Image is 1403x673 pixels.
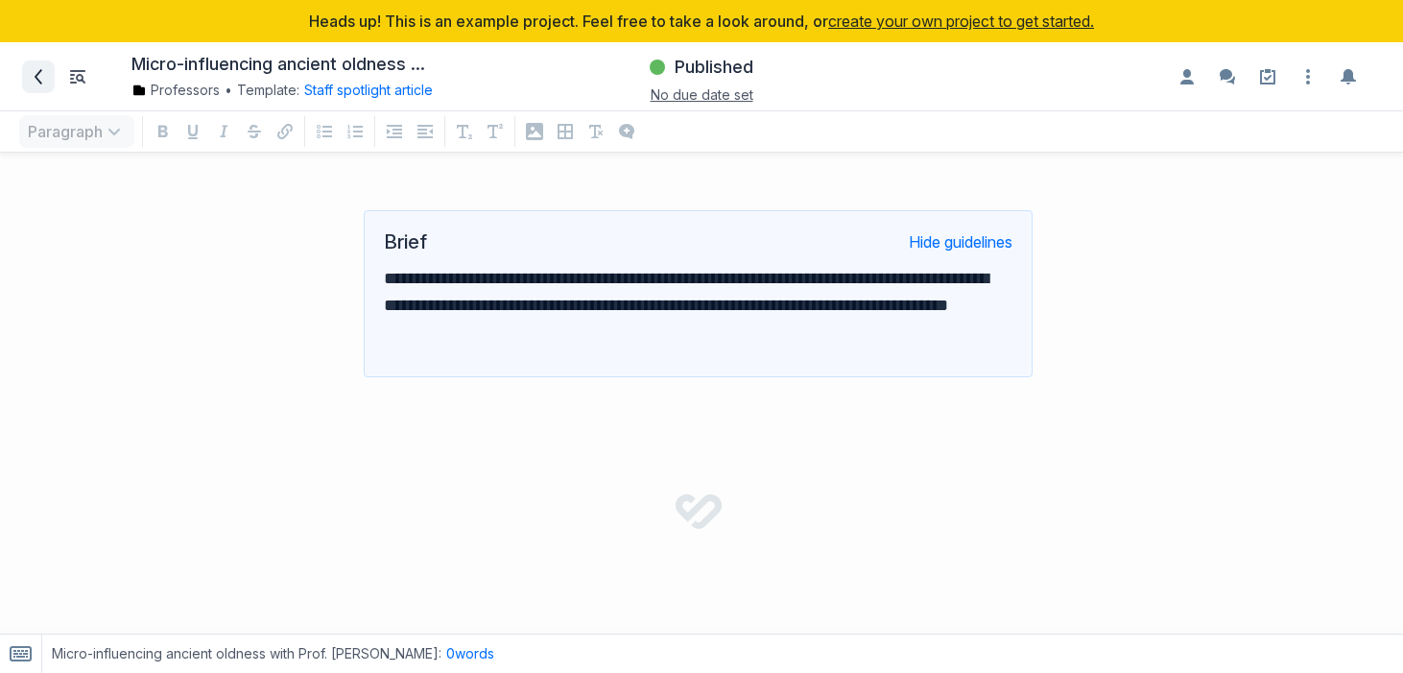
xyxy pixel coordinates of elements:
h3: Published [675,56,753,79]
button: Staff spotlight article [304,81,433,100]
button: Toggle Item List [62,61,93,92]
button: create your own project to get started. [828,12,1094,31]
button: Toggle the notification sidebar [1333,61,1364,92]
button: Enable the commenting sidebar [1212,61,1243,92]
span: • [225,81,232,100]
div: Paragraph [15,111,138,152]
div: Template: [131,81,462,100]
span: Micro-influencing ancient oldness with Prof. [PERSON_NAME] [131,54,432,76]
button: No due date set [651,84,753,105]
a: Back [22,60,55,93]
div: Staff spotlight article [299,81,433,100]
h1: Micro-influencing ancient oldness with Prof. Mat Chapman [131,54,432,76]
div: Heads up! This is an example project. Feel free to take a look around, or [12,12,1391,31]
span: 0 words [446,645,494,661]
span: Micro-influencing ancient oldness with Prof. [PERSON_NAME] : [52,644,441,663]
button: 0words [446,644,494,663]
a: Professors [131,81,220,100]
div: PublishedNo due date set [482,50,921,103]
span: No due date set [651,86,753,103]
button: Enable the assignees sidebar [1172,61,1202,92]
button: Hide guidelines [909,232,1012,252]
h2: Brief [384,230,427,253]
button: Published [647,50,756,84]
a: Setup guide [1252,61,1283,92]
